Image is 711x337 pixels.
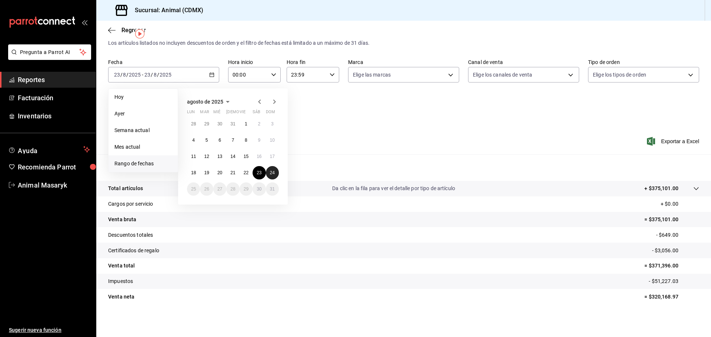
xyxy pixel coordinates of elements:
[644,293,699,301] p: = $320,168.97
[240,166,253,179] button: 22 de agosto de 2025
[135,29,144,38] img: Tooltip marker
[204,170,209,175] abbr: 19 de agosto de 2025
[81,19,87,25] button: open_drawer_menu
[114,72,120,78] input: --
[108,293,134,301] p: Venta neta
[108,60,219,65] label: Fecha
[270,186,275,192] abbr: 31 de agosto de 2025
[253,150,266,163] button: 16 de agosto de 2025
[240,134,253,147] button: 8 de agosto de 2025
[213,117,226,131] button: 30 de julio de 2025
[353,71,391,78] span: Elige las marcas
[187,97,232,106] button: agosto de 2025
[244,154,248,159] abbr: 15 de agosto de 2025
[228,60,281,65] label: Hora inicio
[270,154,275,159] abbr: 17 de agosto de 2025
[226,166,239,179] button: 21 de agosto de 2025
[257,170,261,175] abbr: 23 de agosto de 2025
[159,72,172,78] input: ----
[187,166,200,179] button: 18 de agosto de 2025
[652,247,699,255] p: - $3,056.00
[648,137,699,146] span: Exportar a Excel
[226,117,239,131] button: 31 de julio de 2025
[200,150,213,163] button: 12 de agosto de 2025
[200,117,213,131] button: 29 de julio de 2025
[244,186,248,192] abbr: 29 de agosto de 2025
[253,134,266,147] button: 9 de agosto de 2025
[217,170,222,175] abbr: 20 de agosto de 2025
[108,247,159,255] p: Certificados de regalo
[593,71,646,78] span: Elige los tipos de orden
[157,72,159,78] span: /
[123,72,126,78] input: --
[191,154,196,159] abbr: 11 de agosto de 2025
[153,72,157,78] input: --
[5,54,91,61] a: Pregunta a Parrot AI
[108,262,135,270] p: Venta total
[114,143,172,151] span: Mes actual
[253,109,260,117] abbr: sábado
[230,121,235,127] abbr: 31 de julio de 2025
[128,72,141,78] input: ----
[245,121,247,127] abbr: 1 de agosto de 2025
[108,185,143,192] p: Total artículos
[468,60,579,65] label: Canal de venta
[114,127,172,134] span: Semana actual
[204,186,209,192] abbr: 26 de agosto de 2025
[129,6,203,15] h3: Sucursal: Animal (CDMX)
[144,72,151,78] input: --
[232,138,234,143] abbr: 7 de agosto de 2025
[121,27,146,34] span: Regresar
[114,110,172,118] span: Ayer
[126,72,128,78] span: /
[200,182,213,196] button: 26 de agosto de 2025
[258,138,260,143] abbr: 9 de agosto de 2025
[18,111,90,121] span: Inventarios
[108,216,136,223] p: Venta bruta
[213,150,226,163] button: 13 de agosto de 2025
[218,138,221,143] abbr: 6 de agosto de 2025
[108,163,699,172] p: Resumen
[656,231,699,239] p: - $649.00
[108,27,146,34] button: Regresar
[213,182,226,196] button: 27 de agosto de 2025
[18,162,90,172] span: Recomienda Parrot
[253,166,266,179] button: 23 de agosto de 2025
[661,200,699,208] p: + $0.00
[187,117,200,131] button: 28 de julio de 2025
[204,154,209,159] abbr: 12 de agosto de 2025
[270,138,275,143] abbr: 10 de agosto de 2025
[187,182,200,196] button: 25 de agosto de 2025
[226,134,239,147] button: 7 de agosto de 2025
[644,262,699,270] p: = $371,396.00
[253,182,266,196] button: 30 de agosto de 2025
[191,121,196,127] abbr: 28 de julio de 2025
[266,182,279,196] button: 31 de agosto de 2025
[187,134,200,147] button: 4 de agosto de 2025
[266,109,275,117] abbr: domingo
[332,185,455,192] p: Da clic en la fila para ver el detalle por tipo de artículo
[114,93,172,101] span: Hoy
[230,154,235,159] abbr: 14 de agosto de 2025
[20,48,80,56] span: Pregunta a Parrot AI
[18,93,90,103] span: Facturación
[217,121,222,127] abbr: 30 de julio de 2025
[287,60,339,65] label: Hora fin
[644,216,699,223] p: = $375,101.00
[213,109,220,117] abbr: miércoles
[240,117,253,131] button: 1 de agosto de 2025
[108,200,153,208] p: Cargos por servicio
[245,138,247,143] abbr: 8 de agosto de 2025
[9,326,90,334] span: Sugerir nueva función
[187,150,200,163] button: 11 de agosto de 2025
[192,138,195,143] abbr: 4 de agosto de 2025
[108,39,699,47] div: Los artículos listados no incluyen descuentos de orden y el filtro de fechas está limitado a un m...
[114,160,172,168] span: Rango de fechas
[266,166,279,179] button: 24 de agosto de 2025
[473,71,532,78] span: Elige los canales de venta
[206,138,208,143] abbr: 5 de agosto de 2025
[253,117,266,131] button: 2 de agosto de 2025
[8,44,91,60] button: Pregunta a Parrot AI
[266,117,279,131] button: 3 de agosto de 2025
[257,186,261,192] abbr: 30 de agosto de 2025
